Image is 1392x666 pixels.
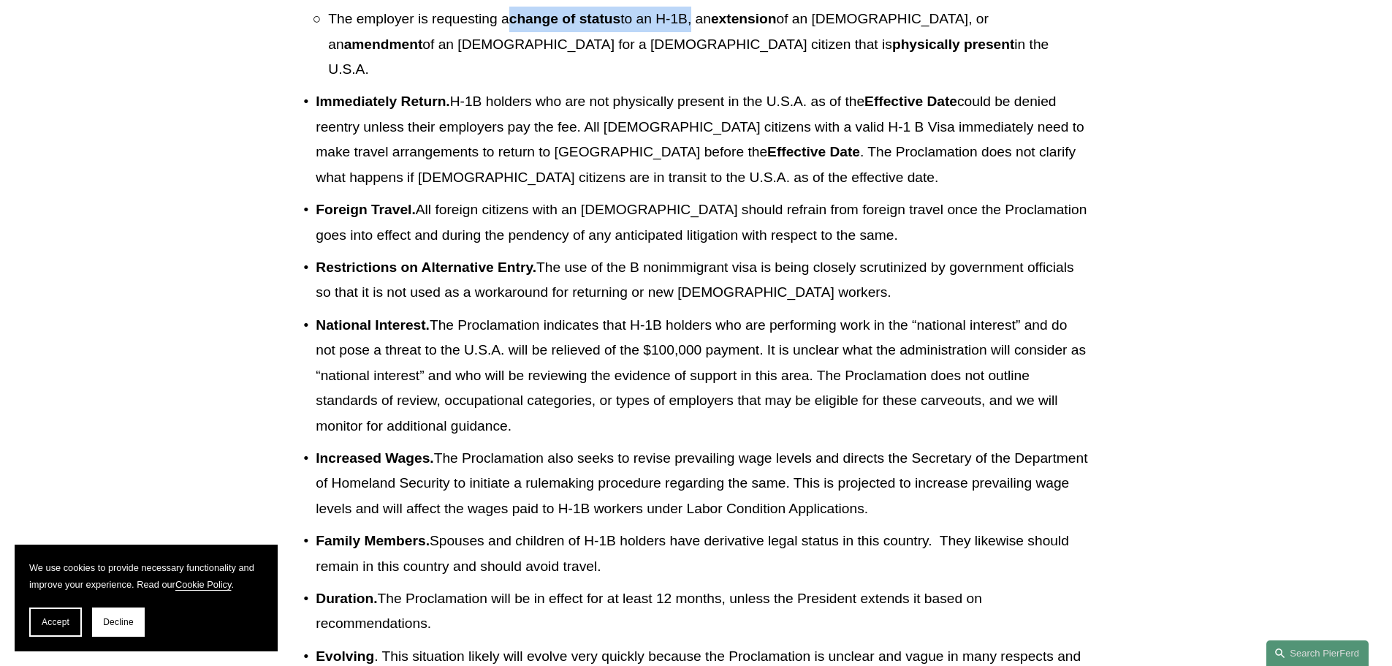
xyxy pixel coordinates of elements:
[316,591,377,606] strong: Duration.
[316,313,1088,439] p: The Proclamation indicates that H-1B holders who are performing work in the “national interest” a...
[316,446,1088,522] p: The Proclamation also seeks to revise prevailing wage levels and directs the Secretary of the Dep...
[175,579,232,590] a: Cookie Policy
[767,144,860,159] strong: Effective Date
[509,11,620,26] strong: change of status
[29,559,263,593] p: We use cookies to provide necessary functionality and improve your experience. Read our .
[15,545,278,651] section: Cookie banner
[316,202,416,217] strong: Foreign Travel.
[316,94,449,109] strong: Immediately Return.
[711,11,777,26] strong: extension
[316,586,1088,637] p: The Proclamation will be in effect for at least 12 months, unless the President extends it based ...
[344,37,423,52] strong: amendment
[103,617,134,627] span: Decline
[316,197,1088,248] p: All foreign citizens with an [DEMOGRAPHIC_DATA] should refrain from foreign travel once the Procl...
[328,7,1088,83] p: The employer is requesting a to an H-1B, an of an [DEMOGRAPHIC_DATA], or an of an [DEMOGRAPHIC_DA...
[1266,640,1369,666] a: Search this site
[42,617,69,627] span: Accept
[864,94,957,109] strong: Effective Date
[316,89,1088,190] p: H-1B holders who are not physically present in the U.S.A. as of the could be denied reentry unles...
[316,529,1088,579] p: Spouses and children of H-1B holders have derivative legal status in this country. They likewise ...
[892,37,1014,52] strong: physically present
[316,533,430,548] strong: Family Members.
[316,255,1088,306] p: The use of the B nonimmigrant visa is being closely scrutinized by government officials so that i...
[92,608,145,637] button: Decline
[316,450,433,466] strong: Increased Wages.
[316,648,374,664] strong: Evolving
[316,260,536,275] strong: Restrictions on Alternative Entry.
[29,608,82,637] button: Accept
[316,317,430,333] strong: National Interest.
